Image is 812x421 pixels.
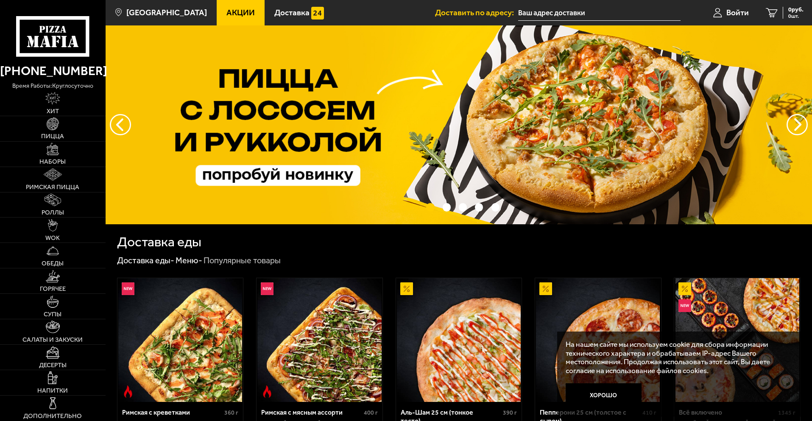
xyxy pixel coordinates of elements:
[566,340,787,375] p: На нашем сайте мы используем cookie для сбора информации технического характера и обрабатываем IP...
[678,299,691,312] img: Новинка
[261,282,273,295] img: Новинка
[674,278,800,402] a: АкционныйНовинкаВсё включено
[37,388,68,394] span: Напитки
[475,203,483,211] button: точки переключения
[400,282,413,295] img: Акционный
[23,413,82,419] span: Дополнительно
[397,278,521,402] img: Аль-Шам 25 см (тонкое тесто)
[45,235,60,241] span: WOK
[226,8,255,17] span: Акции
[117,278,243,402] a: НовинкаОстрое блюдоРимская с креветками
[22,337,83,343] span: Салаты и закуски
[788,7,804,13] span: 0 руб.
[118,278,242,402] img: Римская с креветками
[539,282,552,295] img: Акционный
[26,184,79,190] span: Римская пицца
[364,409,378,416] span: 400 г
[126,8,207,17] span: [GEOGRAPHIC_DATA]
[503,409,517,416] span: 390 г
[224,409,238,416] span: 360 г
[518,5,681,21] input: Ваш адрес доставки
[257,278,381,402] img: Римская с мясным ассорти
[311,7,324,20] img: 15daf4d41897b9f0e9f617042186c801.svg
[117,235,201,249] h1: Доставка еды
[535,278,661,402] a: АкционныйПепперони 25 см (толстое с сыром)
[44,311,61,318] span: Супы
[443,203,451,211] button: точки переключения
[40,286,66,292] span: Горячее
[41,133,64,139] span: Пицца
[726,8,749,17] span: Войти
[42,209,64,216] span: Роллы
[787,114,808,135] button: предыдущий
[788,14,804,19] span: 0 шт.
[39,159,66,165] span: Наборы
[566,383,642,409] button: Хорошо
[536,278,660,402] img: Пепперони 25 см (толстое с сыром)
[426,203,434,211] button: точки переключения
[117,255,174,265] a: Доставка еды-
[675,278,799,402] img: Всё включено
[176,255,202,265] a: Меню-
[435,8,518,17] span: Доставить по адресу:
[274,8,310,17] span: Доставка
[491,203,499,211] button: точки переключения
[257,278,382,402] a: НовинкаОстрое блюдоРимская с мясным ассорти
[396,278,522,402] a: АкционныйАль-Шам 25 см (тонкое тесто)
[39,362,67,368] span: Десерты
[47,108,59,114] span: Хит
[261,408,362,416] div: Римская с мясным ассорти
[261,385,273,398] img: Острое блюдо
[204,255,281,266] div: Популярные товары
[122,408,223,416] div: Римская с креветками
[122,385,134,398] img: Острое блюдо
[42,260,64,267] span: Обеды
[110,114,131,135] button: следующий
[678,282,691,295] img: Акционный
[459,203,467,211] button: точки переключения
[122,282,134,295] img: Новинка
